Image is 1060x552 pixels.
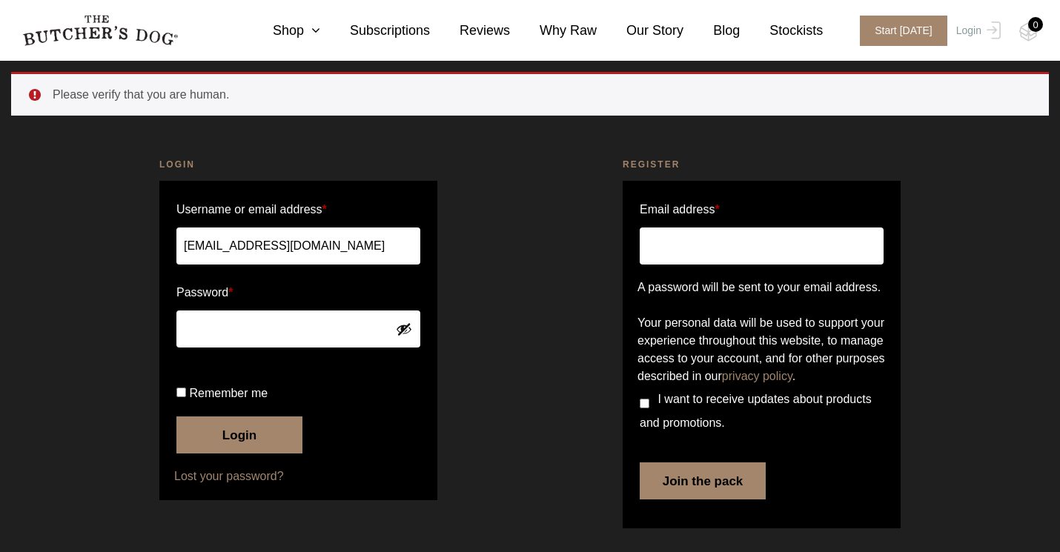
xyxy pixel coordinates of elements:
[953,16,1001,46] a: Login
[243,21,320,41] a: Shop
[176,416,302,453] button: Login
[1019,22,1038,41] img: TBD_Cart-Empty.png
[640,393,872,429] span: I want to receive updates about products and promotions.
[1028,17,1043,32] div: 0
[176,281,420,305] label: Password
[396,321,412,337] button: Show password
[320,21,430,41] a: Subscriptions
[845,16,953,46] a: Start [DATE]
[53,86,1025,104] li: Please verify that you are human.
[683,21,740,41] a: Blog
[510,21,597,41] a: Why Raw
[640,462,766,499] button: Join the pack
[189,387,268,399] span: Remember me
[597,21,683,41] a: Our Story
[623,157,901,172] h2: Register
[176,388,186,397] input: Remember me
[174,468,423,485] a: Lost your password?
[740,21,823,41] a: Stockists
[159,157,437,172] h2: Login
[722,370,792,382] a: privacy policy
[637,279,886,296] p: A password will be sent to your email address.
[430,21,510,41] a: Reviews
[640,399,649,408] input: I want to receive updates about products and promotions.
[860,16,947,46] span: Start [DATE]
[637,314,886,385] p: Your personal data will be used to support your experience throughout this website, to manage acc...
[640,198,720,222] label: Email address
[176,198,420,222] label: Username or email address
